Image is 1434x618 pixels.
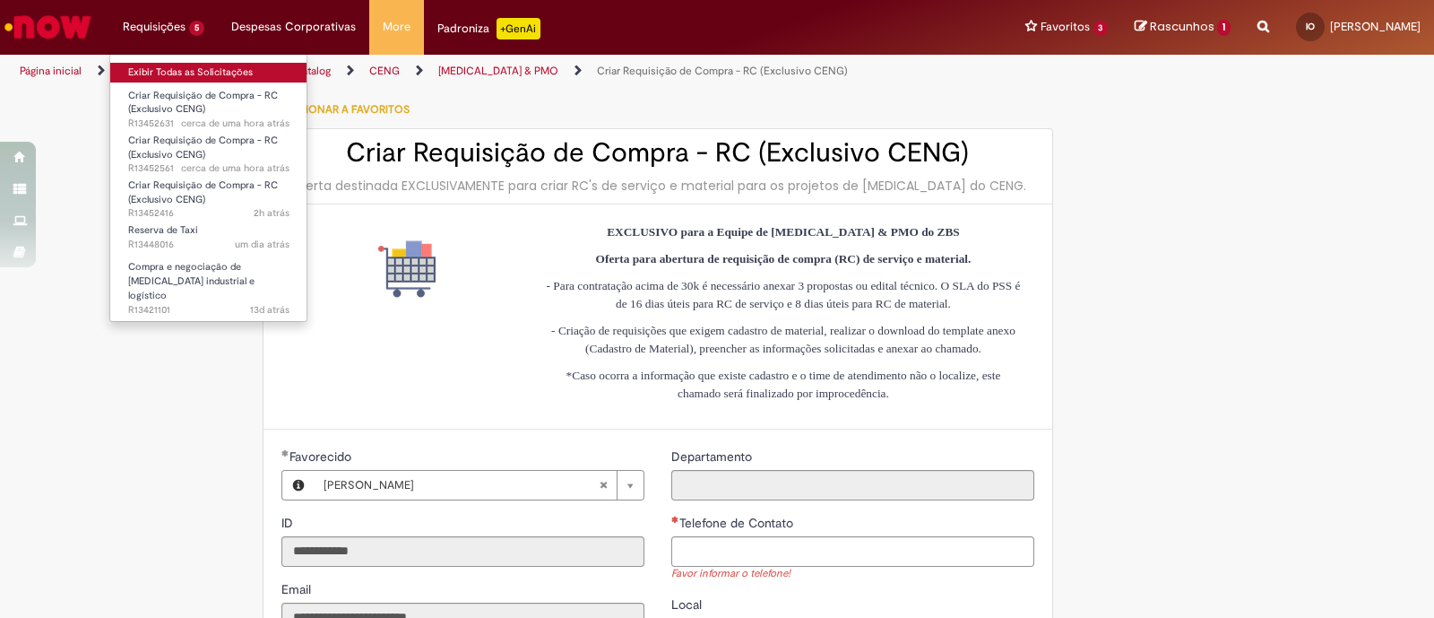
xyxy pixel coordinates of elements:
span: *Caso ocorra a informação que existe cadastro e o time de atendimento não o localize, este chamad... [566,369,1001,400]
span: Adicionar a Favoritos [281,102,410,117]
label: Somente leitura - Email [281,580,315,598]
span: R13421101 [128,303,289,318]
span: Somente leitura - ID [281,515,297,531]
a: Aberto R13452561 : Criar Requisição de Compra - RC (Exclusivo CENG) [110,131,307,170]
span: [PERSON_NAME] [324,471,599,500]
button: Adicionar a Favoritos [263,91,419,128]
a: [MEDICAL_DATA] & PMO [438,64,558,78]
a: Rascunhos [1135,19,1231,36]
span: R13452416 [128,206,289,221]
span: 3 [1093,21,1109,36]
a: Aberto R13452631 : Criar Requisição de Compra - RC (Exclusivo CENG) [110,86,307,125]
span: Despesas Corporativas [231,18,356,36]
div: Oferta destinada EXCLUSIVAMENTE para criar RC's de serviço e material para os projetos de [MEDICA... [281,177,1034,195]
input: Telefone de Contato [671,536,1034,567]
ul: Requisições [109,54,307,322]
a: Criar Requisição de Compra - RC (Exclusivo CENG) [597,64,848,78]
div: Favor informar o telefone! [671,567,1034,582]
button: Favorecido, Visualizar este registro Isadora de Oliveira [282,471,315,500]
span: Necessários [671,516,679,523]
span: cerca de uma hora atrás [181,117,289,130]
span: cerca de uma hora atrás [181,161,289,175]
abbr: Limpar campo Favorecido [590,471,617,500]
input: Departamento [671,470,1034,500]
span: R13452561 [128,161,289,176]
span: Requisições [123,18,186,36]
span: Somente leitura - Departamento [671,448,756,465]
span: Somente leitura - Email [281,581,315,597]
time: 27/08/2025 13:24:15 [254,206,289,220]
h2: Criar Requisição de Compra - RC (Exclusivo CENG) [281,138,1034,168]
span: - Criação de requisições que exigem cadastro de material, realizar o download do template anexo (... [551,324,1015,355]
a: Aberto R13448016 : Reserva de Taxi [110,221,307,254]
span: Telefone de Contato [679,515,797,531]
a: Aberto R13421101 : Compra e negociação de Capex industrial e logístico [110,257,307,296]
label: Somente leitura - Departamento [671,448,756,466]
span: [PERSON_NAME] [1330,19,1421,34]
input: ID [281,536,644,567]
time: 26/08/2025 11:57:17 [235,238,289,251]
a: CENG [369,64,400,78]
ul: Trilhas de página [13,55,943,88]
span: More [383,18,410,36]
span: um dia atrás [235,238,289,251]
span: Favoritos [1041,18,1090,36]
a: Aberto R13452416 : Criar Requisição de Compra - RC (Exclusivo CENG) [110,176,307,214]
span: 5 [189,21,204,36]
time: 27/08/2025 13:53:33 [181,161,289,175]
span: Compra e negociação de [MEDICAL_DATA] industrial e logístico [128,260,255,301]
span: IO [1306,21,1315,32]
span: Criar Requisição de Compra - RC (Exclusivo CENG) [128,178,278,206]
strong: EXCLUSIVO [607,225,678,239]
span: Reserva de Taxi [128,223,198,237]
span: Rascunhos [1150,18,1214,35]
span: R13452631 [128,117,289,131]
a: Página inicial [20,64,82,78]
span: 1 [1217,20,1231,36]
span: R13448016 [128,238,289,252]
div: Padroniza [437,18,540,39]
time: 15/08/2025 14:28:25 [250,303,289,317]
span: Necessários - Favorecido [289,448,355,465]
span: Criar Requisição de Compra - RC (Exclusivo CENG) [128,134,278,161]
label: Somente leitura - ID [281,514,297,532]
img: ServiceNow [2,9,94,45]
span: 13d atrás [250,303,289,317]
span: 2h atrás [254,206,289,220]
p: +GenAi [497,18,540,39]
time: 27/08/2025 14:03:37 [181,117,289,130]
img: Criar Requisição de Compra - RC (Exclusivo CENG) [378,240,436,298]
a: [PERSON_NAME]Limpar campo Favorecido [315,471,644,500]
strong: para a Equipe de [MEDICAL_DATA] & PMO do ZBS [681,225,960,239]
span: Local [671,596,705,613]
span: Criar Requisição de Compra - RC (Exclusivo CENG) [128,89,278,117]
strong: Oferta para abertura de requisição de compra (RC) de serviço e material. [596,252,972,265]
span: - Para contratação acima de 30k é necessário anexar 3 propostas ou edital técnico. O SLA do PSS é... [547,279,1021,310]
a: Exibir Todas as Solicitações [110,63,307,83]
span: Obrigatório Preenchido [281,449,289,457]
